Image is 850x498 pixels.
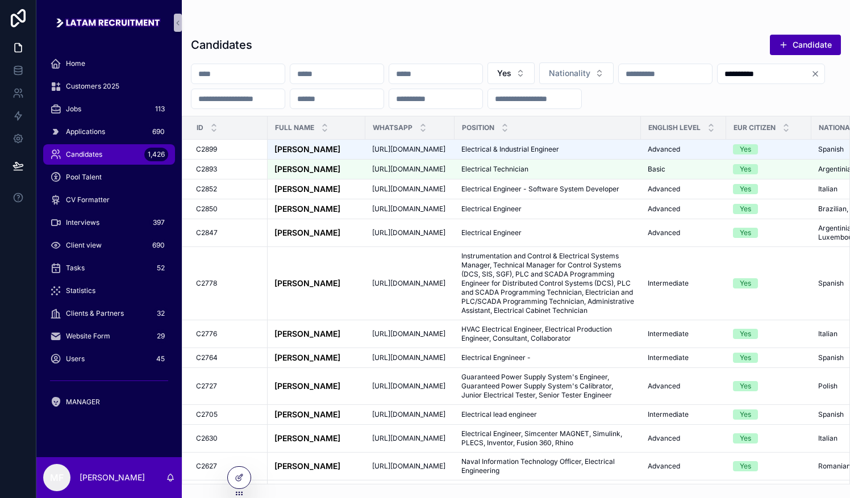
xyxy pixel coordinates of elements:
[66,309,124,318] span: Clients & Partners
[196,353,261,362] a: C2764
[196,165,261,174] a: C2893
[733,164,805,174] a: Yes
[196,279,217,288] span: C2778
[372,382,445,391] span: [URL][DOMAIN_NAME]
[43,122,175,142] a: Applications690
[149,125,168,139] div: 690
[740,144,751,154] div: Yes
[66,397,100,407] span: MANAGER
[144,148,168,161] div: 1,426
[740,353,751,363] div: Yes
[818,279,844,288] span: Spanish
[740,461,751,471] div: Yes
[274,184,340,194] strong: [PERSON_NAME]
[648,434,719,443] a: Advanced
[734,123,776,132] span: Eur citizen
[648,185,680,194] span: Advanced
[372,329,448,338] a: [URL][DOMAIN_NAME]
[196,185,261,194] a: C2852
[733,278,805,288] a: Yes
[274,279,359,288] a: [PERSON_NAME]
[461,325,634,343] a: HVAC Electrical Engineer, Electrical Production Engineer, Consultant, Collaborator
[196,462,217,471] span: C2627
[43,235,175,256] a: Client view690
[153,352,168,366] div: 45
[153,261,168,275] div: 52
[648,145,680,154] span: Advanced
[461,410,634,419] a: Electrical lead engineer
[461,228,522,237] span: Electrical Engineer
[43,144,175,165] a: Candidates1,426
[274,461,340,471] strong: [PERSON_NAME]
[196,185,217,194] span: C2852
[66,59,85,68] span: Home
[274,382,359,391] a: [PERSON_NAME]
[274,144,340,154] strong: [PERSON_NAME]
[274,204,359,214] a: [PERSON_NAME]
[66,354,85,363] span: Users
[274,433,340,443] strong: [PERSON_NAME]
[50,471,64,484] span: MF
[733,381,805,391] a: Yes
[461,204,634,214] a: Electrical Engineer
[733,144,805,154] a: Yes
[66,127,105,136] span: Applications
[274,165,359,174] a: [PERSON_NAME]
[196,165,217,174] span: C2893
[66,195,110,204] span: CV Formatter
[274,353,340,362] strong: [PERSON_NAME]
[372,462,448,471] a: [URL][DOMAIN_NAME]
[740,409,751,420] div: Yes
[274,410,359,420] a: [PERSON_NAME]
[274,409,340,419] strong: [PERSON_NAME]
[461,353,531,362] span: Electrical Engnineer -
[648,410,689,419] span: Intermediate
[274,462,359,471] a: [PERSON_NAME]
[149,216,168,229] div: 397
[372,204,445,214] span: [URL][DOMAIN_NAME]
[372,185,445,194] span: [URL][DOMAIN_NAME]
[818,145,844,154] span: Spanish
[648,329,719,338] a: Intermediate
[372,329,445,338] span: [URL][DOMAIN_NAME]
[372,434,448,443] a: [URL][DOMAIN_NAME]
[196,228,218,237] span: C2847
[461,185,634,194] a: Electrical Engineer - Software System Developer
[372,462,445,471] span: [URL][DOMAIN_NAME]
[648,353,689,362] span: Intermediate
[648,279,689,288] span: Intermediate
[770,35,841,55] button: Candidate
[461,410,537,419] span: Electrical lead engineer
[733,461,805,471] a: Yes
[372,165,445,174] span: [URL][DOMAIN_NAME]
[648,329,689,338] span: Intermediate
[66,286,95,295] span: Statistics
[80,472,145,483] p: [PERSON_NAME]
[43,281,175,301] a: Statistics
[497,68,511,79] span: Yes
[372,353,445,362] span: [URL][DOMAIN_NAME]
[740,381,751,391] div: Yes
[196,434,218,443] span: C2630
[66,82,119,91] span: Customers 2025
[461,373,634,400] span: Guaranteed Power Supply System's Engineer, Guaranteed Power Supply System's Calibrator, Junior El...
[648,204,680,214] span: Advanced
[648,123,701,132] span: English Level
[66,263,85,273] span: Tasks
[55,14,164,32] img: App logo
[740,433,751,443] div: Yes
[818,410,844,419] span: Spanish
[461,429,634,447] span: Electrical Engineer, Simcenter MAGNET, Simulink, PLECS, Inventor, Fusion 360, Rhino
[818,353,844,362] span: Spanish
[648,204,719,214] a: Advanced
[733,409,805,420] a: Yes
[43,190,175,210] a: CV Formatter
[43,76,175,97] a: Customers 2025
[648,353,719,362] a: Intermediate
[740,228,751,238] div: Yes
[152,102,168,116] div: 113
[648,145,719,154] a: Advanced
[197,123,203,132] span: id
